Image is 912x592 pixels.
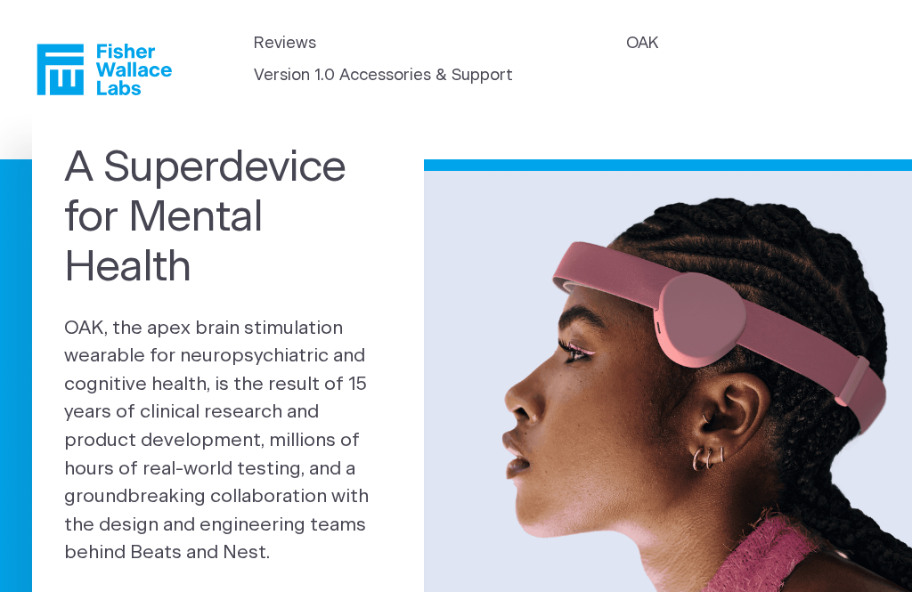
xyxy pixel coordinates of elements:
[254,32,316,56] a: Reviews
[626,32,658,56] a: OAK
[64,314,392,567] p: OAK, the apex brain stimulation wearable for neuropsychiatric and cognitive health, is the result...
[37,44,172,95] a: Fisher Wallace
[64,143,392,293] h1: A Superdevice for Mental Health
[254,64,513,88] a: Version 1.0 Accessories & Support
